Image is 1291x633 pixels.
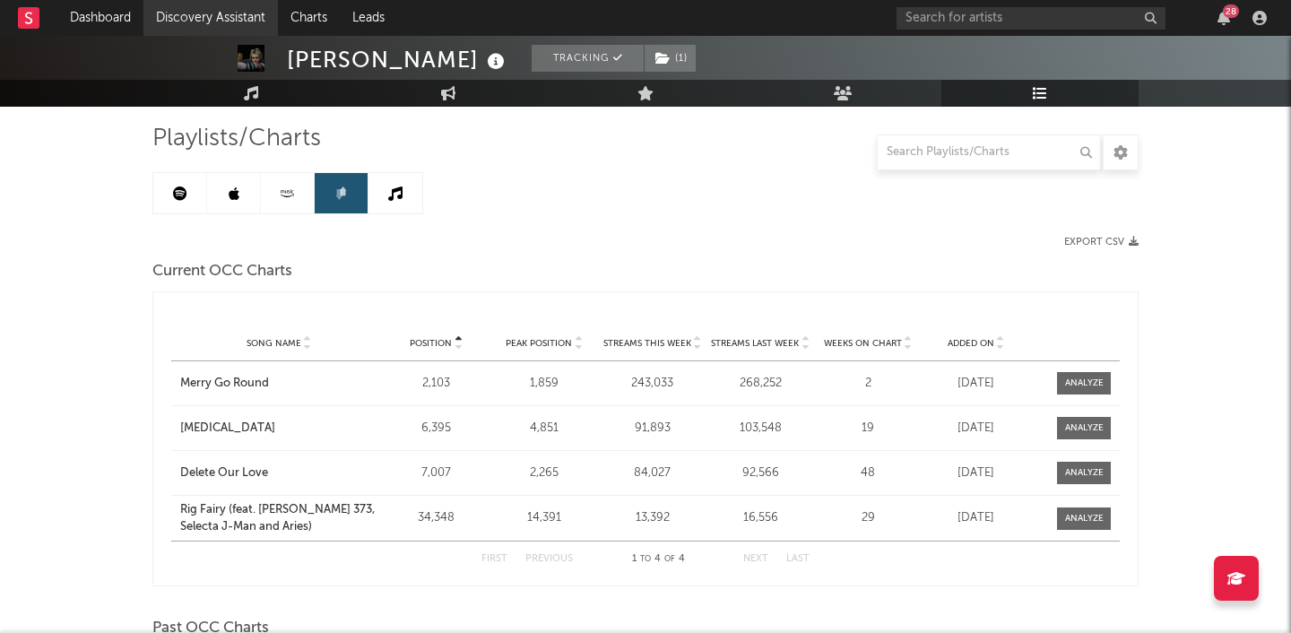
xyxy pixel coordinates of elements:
[287,45,509,74] div: [PERSON_NAME]
[927,464,1026,482] div: [DATE]
[387,464,486,482] div: 7,007
[711,338,799,349] span: Streams Last Week
[525,554,573,564] button: Previous
[495,420,594,438] div: 4,851
[180,501,378,536] a: Rig Fairy (feat. [PERSON_NAME] 373, Selecta J-Man and Aries)
[645,45,696,72] button: (1)
[927,375,1026,393] div: [DATE]
[640,555,651,563] span: to
[711,375,810,393] div: 268,252
[495,464,594,482] div: 2,265
[1217,11,1230,25] button: 28
[927,509,1026,527] div: [DATE]
[927,420,1026,438] div: [DATE]
[152,128,321,150] span: Playlists/Charts
[1223,4,1239,18] div: 28
[711,509,810,527] div: 16,556
[532,45,644,72] button: Tracking
[387,420,486,438] div: 6,395
[1064,237,1139,247] button: Export CSV
[152,261,292,282] span: Current OCC Charts
[603,464,702,482] div: 84,027
[603,420,702,438] div: 91,893
[410,338,452,349] span: Position
[664,555,675,563] span: of
[948,338,994,349] span: Added On
[603,509,702,527] div: 13,392
[506,338,572,349] span: Peak Position
[819,375,917,393] div: 2
[711,464,810,482] div: 92,566
[180,464,378,482] a: Delete Our Love
[603,375,702,393] div: 243,033
[481,554,507,564] button: First
[609,549,707,570] div: 1 4 4
[180,375,378,393] a: Merry Go Round
[387,509,486,527] div: 34,348
[877,134,1101,170] input: Search Playlists/Charts
[247,338,301,349] span: Song Name
[603,338,691,349] span: Streams This Week
[743,554,768,564] button: Next
[387,375,486,393] div: 2,103
[824,338,902,349] span: Weeks on Chart
[786,554,810,564] button: Last
[897,7,1165,30] input: Search for artists
[495,509,594,527] div: 14,391
[711,420,810,438] div: 103,548
[495,375,594,393] div: 1,859
[819,464,917,482] div: 48
[180,420,378,438] a: [MEDICAL_DATA]
[819,420,917,438] div: 19
[819,509,917,527] div: 29
[644,45,697,72] span: ( 1 )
